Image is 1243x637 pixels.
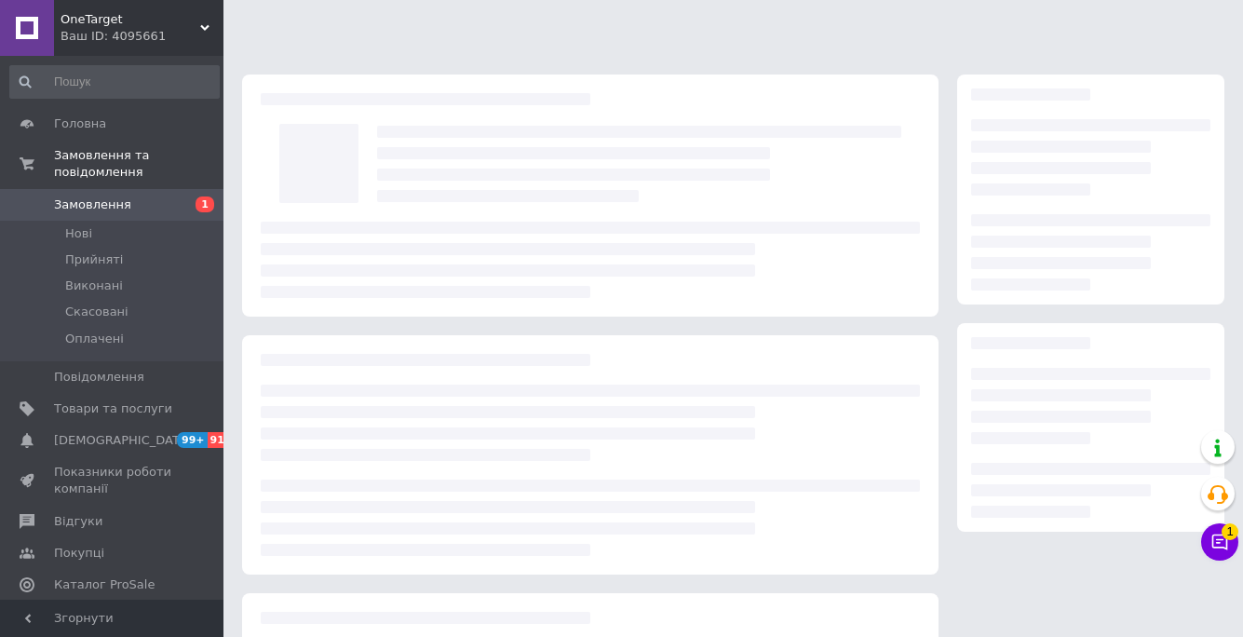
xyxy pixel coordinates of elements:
[54,197,131,213] span: Замовлення
[54,115,106,132] span: Головна
[65,331,124,347] span: Оплачені
[61,28,223,45] div: Ваш ID: 4095661
[54,464,172,497] span: Показники роботи компанії
[54,432,192,449] span: [DEMOGRAPHIC_DATA]
[196,197,214,212] span: 1
[54,400,172,417] span: Товари та послуги
[54,513,102,530] span: Відгуки
[65,304,128,320] span: Скасовані
[208,432,229,448] span: 91
[65,225,92,242] span: Нові
[9,65,220,99] input: Пошук
[54,545,104,562] span: Покупці
[54,147,223,181] span: Замовлення та повідомлення
[177,432,208,448] span: 99+
[65,278,123,294] span: Виконані
[1222,523,1238,540] span: 1
[1201,523,1238,561] button: Чат з покупцем1
[54,369,144,386] span: Повідомлення
[54,576,155,593] span: Каталог ProSale
[65,251,123,268] span: Прийняті
[61,11,200,28] span: OneTarget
